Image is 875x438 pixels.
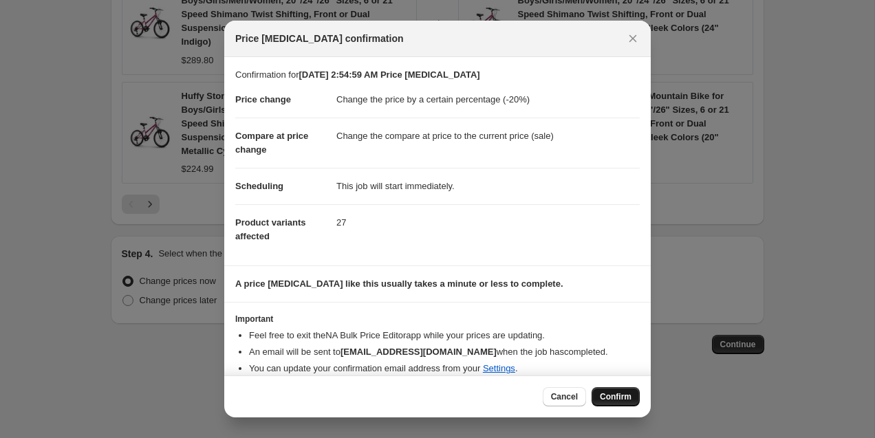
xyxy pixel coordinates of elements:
b: [DATE] 2:54:59 AM Price [MEDICAL_DATA] [299,69,479,80]
a: Settings [483,363,515,373]
p: Confirmation for [235,68,640,82]
li: You can update your confirmation email address from your . [249,362,640,375]
b: A price [MEDICAL_DATA] like this usually takes a minute or less to complete. [235,278,563,289]
span: Price [MEDICAL_DATA] confirmation [235,32,404,45]
dd: Change the price by a certain percentage (-20%) [336,82,640,118]
dd: Change the compare at price to the current price (sale) [336,118,640,154]
button: Confirm [592,387,640,406]
li: Feel free to exit the NA Bulk Price Editor app while your prices are updating. [249,329,640,342]
b: [EMAIL_ADDRESS][DOMAIN_NAME] [341,347,497,357]
li: An email will be sent to when the job has completed . [249,345,640,359]
span: Price change [235,94,291,105]
dd: 27 [336,204,640,241]
span: Cancel [551,391,578,402]
span: Confirm [600,391,631,402]
dd: This job will start immediately. [336,168,640,204]
span: Scheduling [235,181,283,191]
button: Close [623,29,642,48]
span: Product variants affected [235,217,306,241]
h3: Important [235,314,640,325]
button: Cancel [543,387,586,406]
span: Compare at price change [235,131,308,155]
